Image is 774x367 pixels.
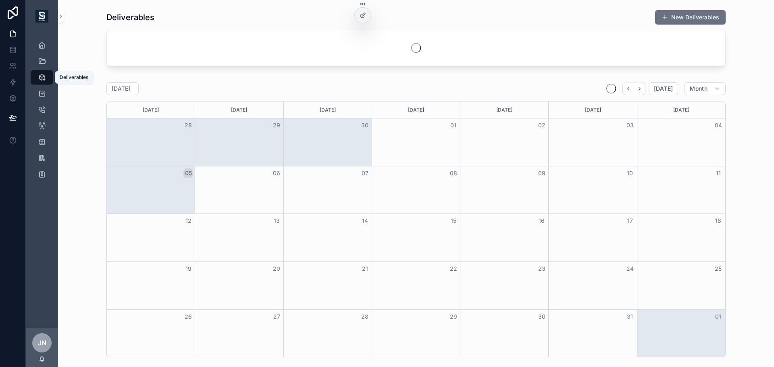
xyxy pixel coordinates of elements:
button: 02 [537,120,547,130]
button: 21 [360,264,370,274]
button: 28 [360,312,370,321]
button: 28 [183,120,193,130]
div: Deliverables [60,74,88,81]
div: [DATE] [108,102,193,118]
span: Month [690,85,707,92]
div: [DATE] [639,102,724,118]
button: 30 [360,120,370,130]
button: 23 [537,264,547,274]
button: 14 [360,216,370,226]
div: Month View [106,102,726,357]
button: 01 [449,120,458,130]
button: 12 [183,216,193,226]
button: 30 [537,312,547,321]
button: Next [634,83,645,95]
button: Month [685,82,726,95]
button: 20 [272,264,281,274]
button: 10 [625,168,635,178]
button: New Deliverables [655,10,726,25]
div: [DATE] [196,102,282,118]
button: 19 [183,264,193,274]
div: scrollable content [26,32,58,192]
button: 16 [537,216,547,226]
button: 06 [272,168,281,178]
button: 26 [183,312,193,321]
button: 29 [272,120,281,130]
button: 31 [625,312,635,321]
button: [DATE] [649,82,678,95]
button: 29 [449,312,458,321]
div: [DATE] [285,102,370,118]
button: 22 [449,264,458,274]
button: 17 [625,216,635,226]
button: 13 [272,216,281,226]
button: Back [622,83,634,95]
div: [DATE] [373,102,459,118]
button: 08 [449,168,458,178]
span: JN [38,338,46,348]
button: 09 [537,168,547,178]
button: 27 [272,312,281,321]
h2: [DATE] [112,85,130,93]
button: 25 [714,264,723,274]
button: 24 [625,264,635,274]
button: 11 [714,168,723,178]
div: [DATE] [550,102,635,118]
button: 18 [714,216,723,226]
div: [DATE] [462,102,547,118]
button: 03 [625,120,635,130]
button: 07 [360,168,370,178]
button: 01 [714,312,723,321]
h1: Deliverables [106,12,154,23]
button: 15 [449,216,458,226]
button: 04 [714,120,723,130]
span: [DATE] [654,85,673,92]
button: 05 [183,168,193,178]
img: App logo [35,10,48,23]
